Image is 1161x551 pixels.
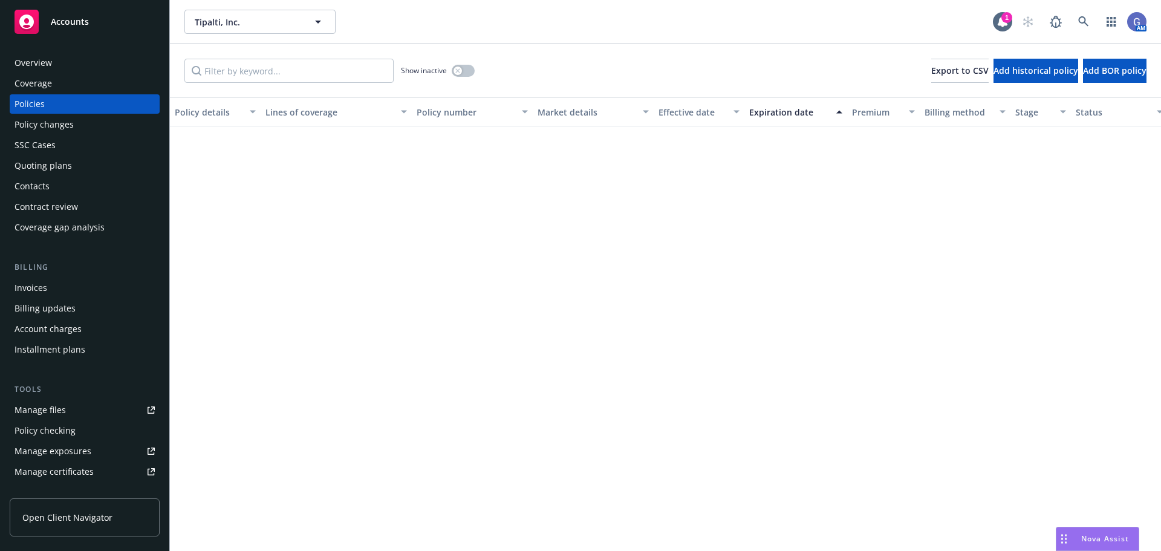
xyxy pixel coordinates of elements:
[1076,106,1150,119] div: Status
[10,400,160,420] a: Manage files
[994,59,1078,83] button: Add historical policy
[1083,59,1146,83] button: Add BOR policy
[1016,10,1040,34] a: Start snowing
[10,197,160,217] a: Contract review
[10,156,160,175] a: Quoting plans
[1099,10,1124,34] a: Switch app
[195,16,299,28] span: Tipalti, Inc.
[10,94,160,114] a: Policies
[15,278,47,298] div: Invoices
[10,53,160,73] a: Overview
[1001,12,1012,23] div: 1
[749,106,829,119] div: Expiration date
[401,65,447,76] span: Show inactive
[15,319,82,339] div: Account charges
[15,135,56,155] div: SSC Cases
[1010,97,1071,126] button: Stage
[1056,527,1139,551] button: Nova Assist
[15,197,78,217] div: Contract review
[175,106,242,119] div: Policy details
[1127,12,1146,31] img: photo
[10,383,160,396] div: Tools
[184,59,394,83] input: Filter by keyword...
[15,299,76,318] div: Billing updates
[931,59,989,83] button: Export to CSV
[920,97,1010,126] button: Billing method
[15,400,66,420] div: Manage files
[15,74,52,93] div: Coverage
[659,106,726,119] div: Effective date
[847,97,920,126] button: Premium
[10,340,160,359] a: Installment plans
[15,442,91,461] div: Manage exposures
[417,106,515,119] div: Policy number
[852,106,902,119] div: Premium
[744,97,847,126] button: Expiration date
[15,483,76,502] div: Manage claims
[51,17,89,27] span: Accounts
[1072,10,1096,34] a: Search
[412,97,533,126] button: Policy number
[10,483,160,502] a: Manage claims
[15,94,45,114] div: Policies
[1044,10,1068,34] a: Report a Bug
[10,177,160,196] a: Contacts
[184,10,336,34] button: Tipalti, Inc.
[1083,65,1146,76] span: Add BOR policy
[10,218,160,237] a: Coverage gap analysis
[1056,527,1072,550] div: Drag to move
[10,74,160,93] a: Coverage
[15,421,76,440] div: Policy checking
[925,106,992,119] div: Billing method
[170,97,261,126] button: Policy details
[261,97,412,126] button: Lines of coverage
[533,97,654,126] button: Market details
[931,65,989,76] span: Export to CSV
[10,278,160,298] a: Invoices
[1081,533,1129,544] span: Nova Assist
[538,106,636,119] div: Market details
[15,156,72,175] div: Quoting plans
[10,421,160,440] a: Policy checking
[22,511,112,524] span: Open Client Navigator
[654,97,744,126] button: Effective date
[15,462,94,481] div: Manage certificates
[10,5,160,39] a: Accounts
[10,135,160,155] a: SSC Cases
[15,53,52,73] div: Overview
[10,299,160,318] a: Billing updates
[994,65,1078,76] span: Add historical policy
[15,218,105,237] div: Coverage gap analysis
[10,462,160,481] a: Manage certificates
[10,115,160,134] a: Policy changes
[15,115,74,134] div: Policy changes
[1015,106,1053,119] div: Stage
[265,106,394,119] div: Lines of coverage
[10,442,160,461] a: Manage exposures
[10,319,160,339] a: Account charges
[15,177,50,196] div: Contacts
[15,340,85,359] div: Installment plans
[10,261,160,273] div: Billing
